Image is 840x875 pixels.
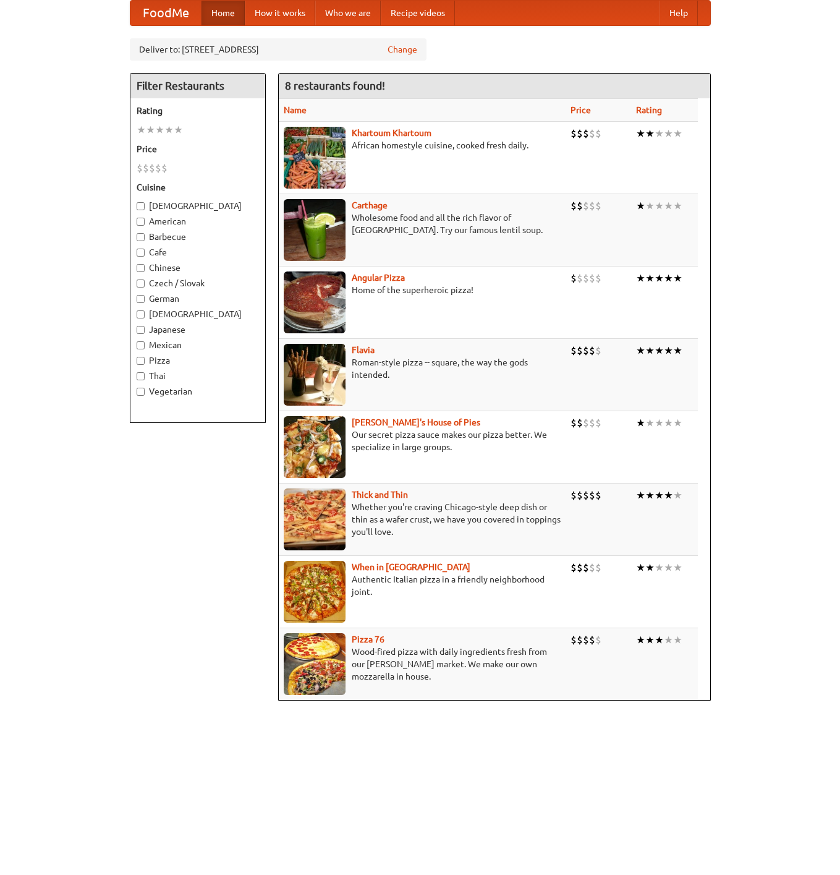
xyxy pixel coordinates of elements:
li: ★ [655,344,664,357]
li: ★ [645,271,655,285]
h5: Rating [137,105,259,117]
li: $ [583,271,589,285]
li: $ [577,271,583,285]
h5: Price [137,143,259,155]
a: Price [571,105,591,115]
li: $ [595,344,601,357]
li: ★ [664,199,673,213]
label: Vegetarian [137,385,259,398]
input: Cafe [137,249,145,257]
li: $ [577,561,583,574]
li: ★ [664,561,673,574]
li: ★ [636,344,645,357]
img: carthage.jpg [284,199,346,261]
li: $ [149,161,155,175]
li: $ [583,561,589,574]
li: $ [571,633,577,647]
label: [DEMOGRAPHIC_DATA] [137,308,259,320]
label: Pizza [137,354,259,367]
label: Japanese [137,323,259,336]
input: Barbecue [137,233,145,241]
p: Wood-fired pizza with daily ingredients fresh from our [PERSON_NAME] market. We make our own mozz... [284,646,561,683]
li: $ [583,199,589,213]
label: Barbecue [137,231,259,243]
li: $ [577,416,583,430]
label: Thai [137,370,259,382]
li: ★ [645,633,655,647]
li: ★ [645,127,655,140]
img: luigis.jpg [284,416,346,478]
input: [DEMOGRAPHIC_DATA] [137,310,145,318]
li: $ [583,416,589,430]
li: ★ [664,489,673,502]
li: $ [589,127,595,140]
li: $ [571,489,577,502]
li: $ [571,416,577,430]
b: Pizza 76 [352,634,384,644]
li: $ [583,489,589,502]
li: $ [571,127,577,140]
li: ★ [673,561,682,574]
h4: Filter Restaurants [130,74,265,98]
a: Carthage [352,200,388,210]
p: Our secret pizza sauce makes our pizza better. We specialize in large groups. [284,429,561,453]
input: Pizza [137,357,145,365]
li: ★ [673,344,682,357]
p: African homestyle cuisine, cooked fresh daily. [284,139,561,152]
li: $ [595,561,601,574]
img: pizza76.jpg [284,633,346,695]
input: American [137,218,145,226]
li: ★ [655,561,664,574]
li: $ [571,271,577,285]
li: ★ [164,123,174,137]
li: $ [577,199,583,213]
li: ★ [636,199,645,213]
input: Czech / Slovak [137,280,145,288]
li: ★ [655,199,664,213]
a: Rating [636,105,662,115]
img: thick.jpg [284,489,346,550]
a: When in [GEOGRAPHIC_DATA] [352,562,470,572]
a: Flavia [352,345,375,355]
a: Help [660,1,698,25]
li: $ [143,161,149,175]
label: [DEMOGRAPHIC_DATA] [137,200,259,212]
li: ★ [636,561,645,574]
a: Recipe videos [381,1,455,25]
li: $ [137,161,143,175]
li: ★ [673,489,682,502]
img: flavia.jpg [284,344,346,406]
label: American [137,215,259,228]
li: ★ [655,416,664,430]
li: $ [595,633,601,647]
li: ★ [645,344,655,357]
li: ★ [636,489,645,502]
input: Japanese [137,326,145,334]
li: ★ [664,127,673,140]
li: ★ [645,199,655,213]
li: $ [577,344,583,357]
p: Home of the superheroic pizza! [284,284,561,296]
p: Whether you're craving Chicago-style deep dish or thin as a wafer crust, we have you covered in t... [284,501,561,538]
a: How it works [245,1,315,25]
li: $ [589,561,595,574]
a: Name [284,105,307,115]
b: Thick and Thin [352,490,408,500]
img: angular.jpg [284,271,346,333]
li: $ [577,489,583,502]
p: Authentic Italian pizza in a friendly neighborhood joint. [284,573,561,598]
li: $ [571,561,577,574]
li: ★ [645,489,655,502]
a: Khartoum Khartoum [352,128,431,138]
li: $ [595,416,601,430]
li: $ [571,344,577,357]
label: Cafe [137,246,259,258]
li: ★ [655,489,664,502]
input: [DEMOGRAPHIC_DATA] [137,202,145,210]
li: $ [589,633,595,647]
img: wheninrome.jpg [284,561,346,623]
li: $ [589,489,595,502]
li: ★ [673,199,682,213]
